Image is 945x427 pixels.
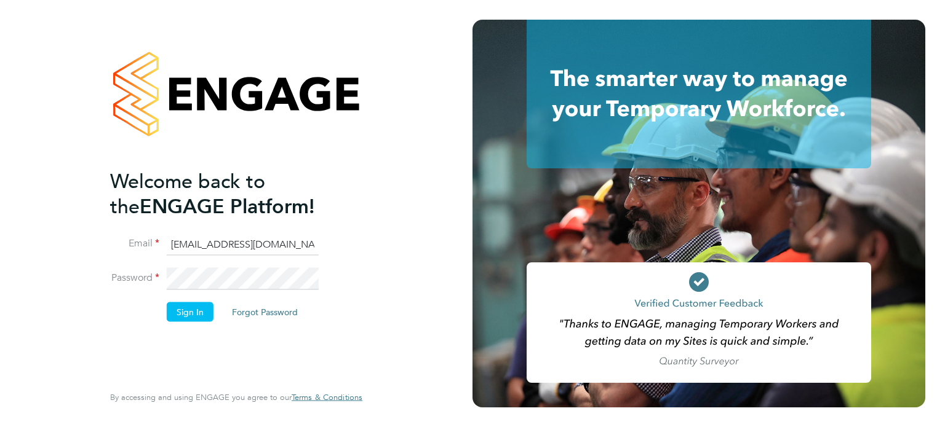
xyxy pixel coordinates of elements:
[222,302,308,322] button: Forgot Password
[110,237,159,250] label: Email
[292,392,362,402] span: Terms & Conditions
[110,169,265,218] span: Welcome back to the
[110,168,350,219] h2: ENGAGE Platform!
[167,302,213,322] button: Sign In
[110,392,362,402] span: By accessing and using ENGAGE you agree to our
[110,272,159,284] label: Password
[292,393,362,402] a: Terms & Conditions
[167,233,319,256] input: Enter your work email...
